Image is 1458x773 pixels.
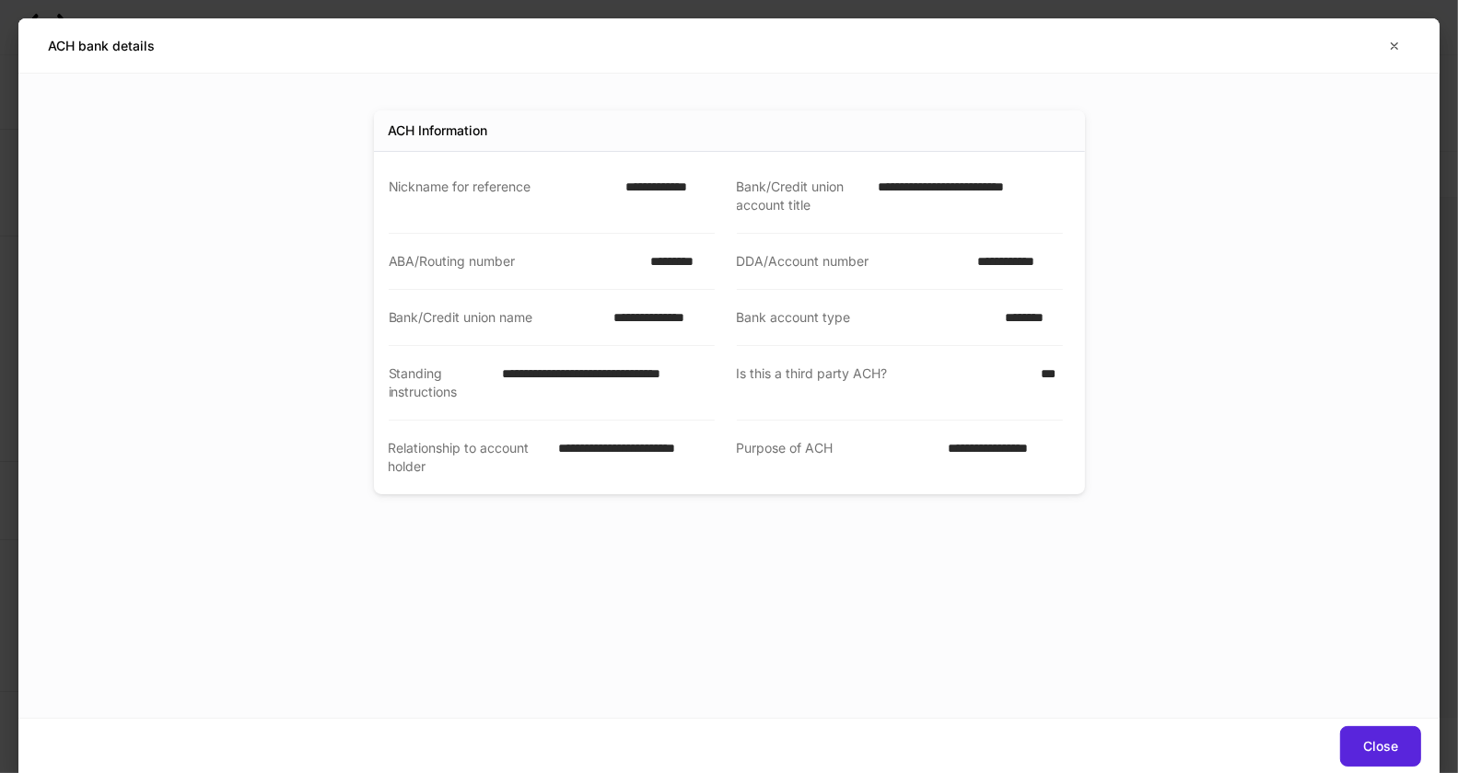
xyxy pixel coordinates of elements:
[737,308,995,327] div: Bank account type
[389,439,548,476] div: Relationship to account holder
[48,37,155,55] h5: ACH bank details
[389,364,491,401] div: Standing instructions
[1340,726,1421,767] button: Close
[737,252,966,271] div: DDA/Account number
[389,308,603,327] div: Bank/Credit union name
[737,439,937,476] div: Purpose of ACH
[1363,740,1398,753] div: Close
[737,178,868,214] div: Bank/Credit union account title
[737,364,1030,401] div: Is this a third party ACH?
[389,178,614,214] div: Nickname for reference
[389,121,488,140] div: ACH Information
[389,252,640,271] div: ABA/Routing number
